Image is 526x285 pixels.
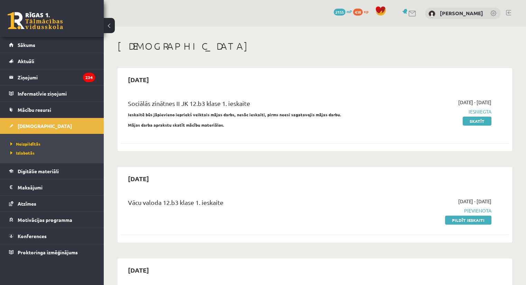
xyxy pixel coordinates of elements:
h2: [DATE] [121,262,156,278]
a: Motivācijas programma [9,212,95,228]
h2: [DATE] [121,170,156,187]
a: Pildīt ieskaiti [445,216,491,225]
span: 438 [353,9,363,16]
span: 2155 [334,9,345,16]
span: Sākums [18,42,35,48]
a: Sākums [9,37,95,53]
h1: [DEMOGRAPHIC_DATA] [118,40,512,52]
a: Aktuāli [9,53,95,69]
img: Alise Strēlniece [428,10,435,17]
span: mP [347,9,352,14]
div: Vācu valoda 12.b3 klase 1. ieskaite [128,198,367,210]
strong: Mājas darba aprakstu skatīt mācību materiālos. [128,122,224,128]
a: Neizpildītās [10,141,97,147]
span: Neizpildītās [10,141,40,147]
i: 234 [83,73,95,82]
span: Aktuāli [18,58,34,64]
span: Konferences [18,233,47,239]
a: [DEMOGRAPHIC_DATA] [9,118,95,134]
a: [PERSON_NAME] [440,10,483,17]
span: Iesniegta [377,108,491,115]
span: Proktoringa izmēģinājums [18,249,78,255]
a: Ziņojumi234 [9,69,95,85]
div: Sociālās zinātnes II JK 12.b3 klase 1. ieskaite [128,99,367,111]
a: Skatīt [463,117,491,126]
legend: Ziņojumi [18,69,95,85]
a: Informatīvie ziņojumi [9,86,95,101]
legend: Informatīvie ziņojumi [18,86,95,101]
span: Digitālie materiāli [18,168,59,174]
span: [DEMOGRAPHIC_DATA] [18,123,72,129]
a: Maksājumi [9,179,95,195]
span: [DATE] - [DATE] [458,99,491,106]
a: Atzīmes [9,196,95,212]
span: Pievienota [377,207,491,214]
a: 438 xp [353,9,372,14]
a: Rīgas 1. Tālmācības vidusskola [8,12,63,29]
span: Motivācijas programma [18,217,72,223]
legend: Maksājumi [18,179,95,195]
span: xp [364,9,368,14]
span: Mācību resursi [18,107,51,113]
a: Digitālie materiāli [9,163,95,179]
a: Izlabotās [10,150,97,156]
span: Izlabotās [10,150,35,156]
span: [DATE] - [DATE] [458,198,491,205]
a: 2155 mP [334,9,352,14]
a: Proktoringa izmēģinājums [9,244,95,260]
span: Atzīmes [18,200,36,207]
a: Konferences [9,228,95,244]
h2: [DATE] [121,71,156,88]
a: Mācību resursi [9,102,95,118]
strong: Ieskaitē būs jāpievieno iepriekš veiktais mājas darbs, nesāc ieskaiti, pirms neesi sagatavojis mā... [128,112,341,117]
